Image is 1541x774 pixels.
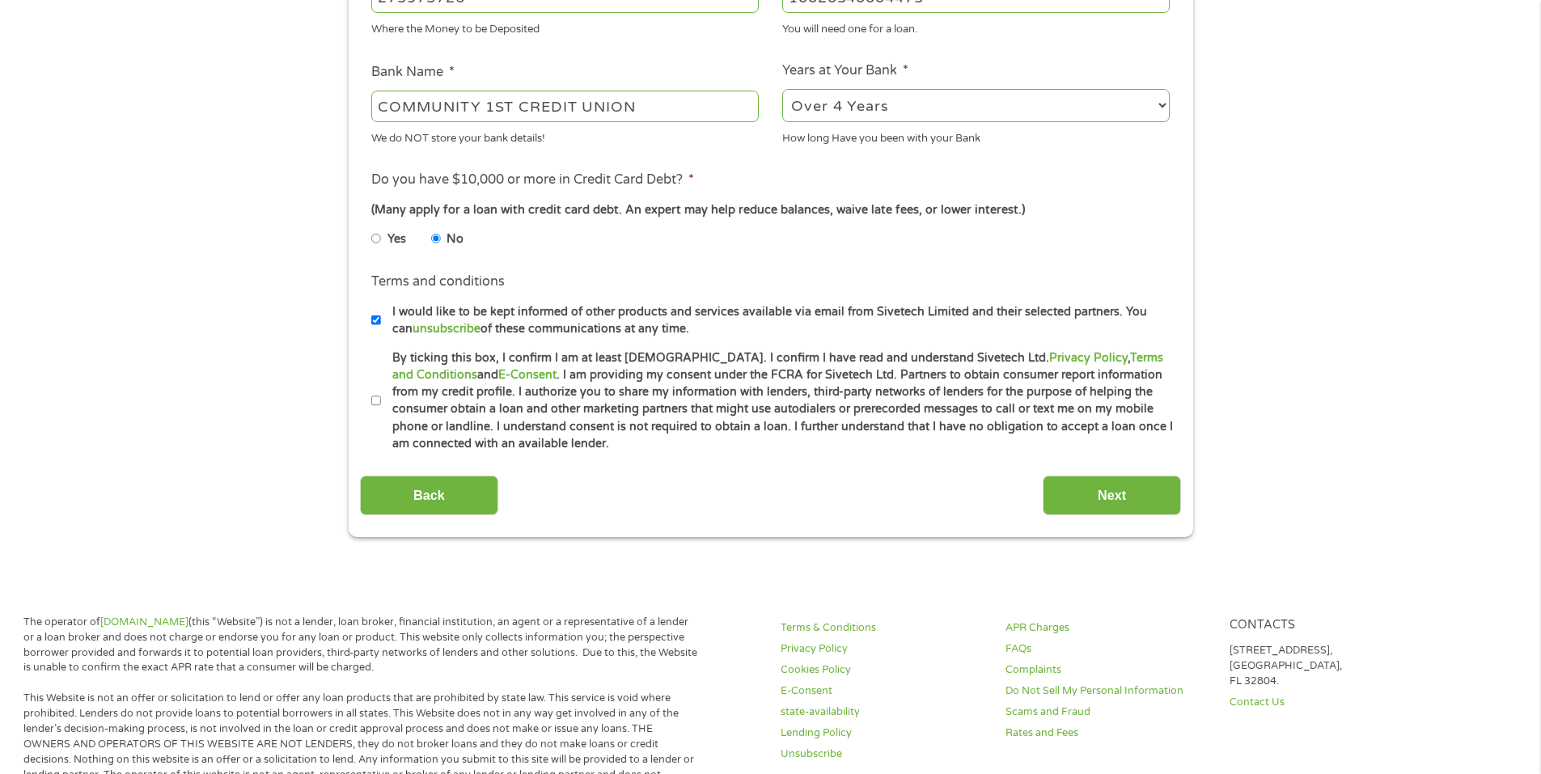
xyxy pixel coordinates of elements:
[1005,620,1211,636] a: APR Charges
[1005,683,1211,699] a: Do Not Sell My Personal Information
[781,725,986,741] a: Lending Policy
[447,231,464,248] label: No
[782,16,1170,38] div: You will need one for a loan.
[1230,618,1435,633] h4: Contacts
[371,273,505,290] label: Terms and conditions
[498,368,557,382] a: E-Consent
[1005,725,1211,741] a: Rates and Fees
[381,349,1175,453] label: By ticking this box, I confirm I am at least [DEMOGRAPHIC_DATA]. I confirm I have read and unders...
[23,615,698,676] p: The operator of (this “Website”) is not a lender, loan broker, financial institution, an agent or...
[1005,662,1211,678] a: Complaints
[100,615,188,628] a: [DOMAIN_NAME]
[781,704,986,720] a: state-availability
[1230,643,1435,689] p: [STREET_ADDRESS], [GEOGRAPHIC_DATA], FL 32804.
[371,16,759,38] div: Where the Money to be Deposited
[387,231,406,248] label: Yes
[1005,704,1211,720] a: Scams and Fraud
[1043,476,1181,515] input: Next
[781,641,986,657] a: Privacy Policy
[371,171,694,188] label: Do you have $10,000 or more in Credit Card Debt?
[371,64,455,81] label: Bank Name
[371,201,1169,219] div: (Many apply for a loan with credit card debt. An expert may help reduce balances, waive late fees...
[413,322,481,336] a: unsubscribe
[381,303,1175,338] label: I would like to be kept informed of other products and services available via email from Sivetech...
[781,747,986,762] a: Unsubscribe
[1049,351,1128,365] a: Privacy Policy
[1230,695,1435,710] a: Contact Us
[781,662,986,678] a: Cookies Policy
[781,683,986,699] a: E-Consent
[371,125,759,146] div: We do NOT store your bank details!
[781,620,986,636] a: Terms & Conditions
[782,125,1170,146] div: How long Have you been with your Bank
[1005,641,1211,657] a: FAQs
[360,476,498,515] input: Back
[392,351,1163,382] a: Terms and Conditions
[782,62,908,79] label: Years at Your Bank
